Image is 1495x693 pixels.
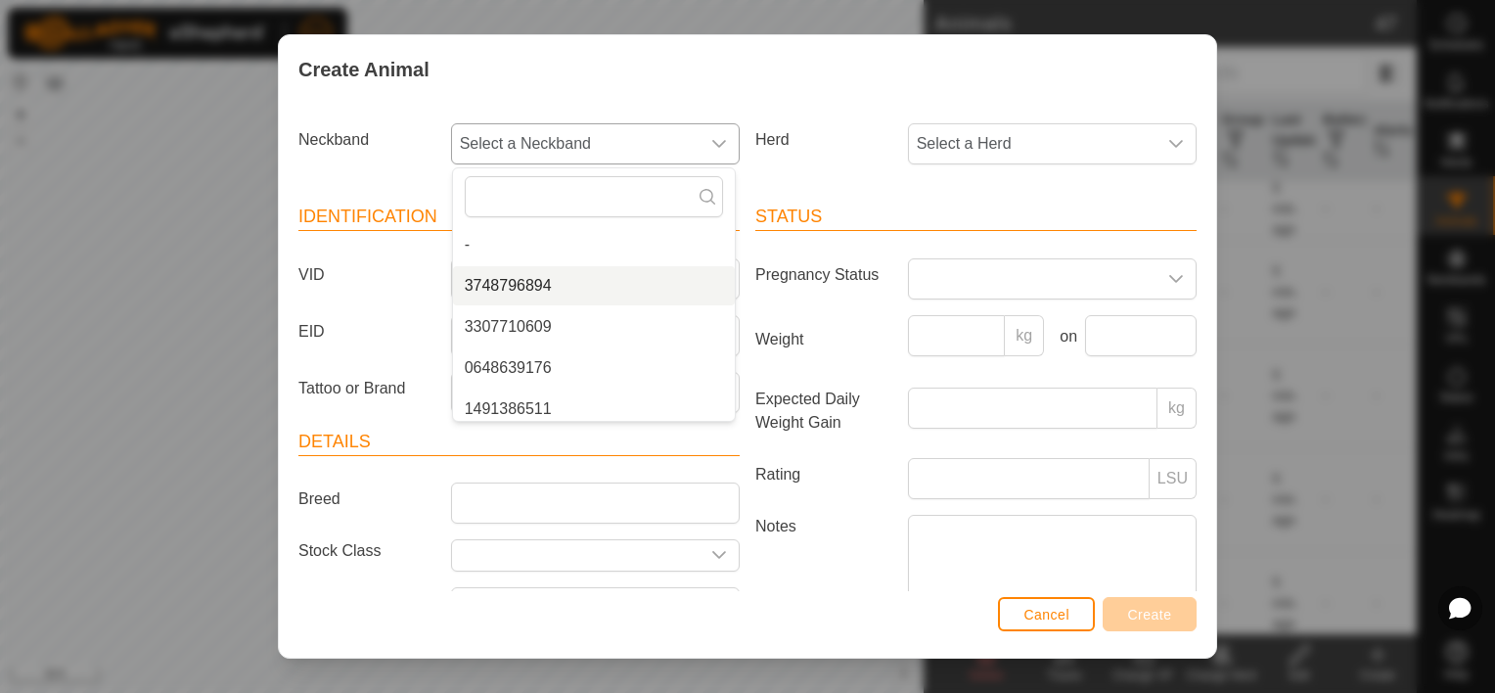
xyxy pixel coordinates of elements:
span: Create Animal [298,55,430,84]
label: Expected Daily Weight Gain [747,388,900,435]
span: Select a Herd [909,124,1156,163]
div: dropdown trigger [1156,124,1196,163]
p-inputgroup-addon: kg [1005,315,1044,356]
label: Stock Class [291,539,443,564]
span: 1491386511 [465,397,552,421]
span: 3307710609 [465,315,552,339]
p-inputgroup-addon: LSU [1150,458,1197,499]
span: 0648639176 [465,356,552,380]
label: Rating [747,458,900,491]
button: Cancel [998,597,1095,631]
label: VID [291,258,443,292]
span: - [465,233,470,256]
li: 3307710609 [453,307,735,346]
label: EID [291,315,443,348]
header: Identification [298,204,740,231]
label: Herd [747,123,900,157]
header: Status [755,204,1197,231]
span: Create [1128,607,1172,623]
label: Tattoo or Brand [291,372,443,405]
span: 3748796894 [465,274,552,298]
label: on [1052,325,1077,348]
label: Neckband [291,123,443,157]
label: Weight [747,315,900,364]
header: Details [298,429,740,456]
div: dropdown trigger [700,540,739,571]
label: Pregnancy Status [747,258,900,292]
div: dropdown trigger [700,124,739,163]
li: 1491386511 [453,390,735,429]
label: Breed [291,483,443,516]
span: Select a Neckband [452,124,700,163]
label: Notes [747,515,900,625]
div: dropdown trigger [1156,259,1196,299]
label: Birth Month [291,587,443,621]
li: 0648639176 [453,348,735,388]
button: Create [1103,597,1197,631]
span: Cancel [1023,607,1069,623]
li: - [453,225,735,264]
p-inputgroup-addon: kg [1157,388,1197,429]
li: 3748796894 [453,266,735,305]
